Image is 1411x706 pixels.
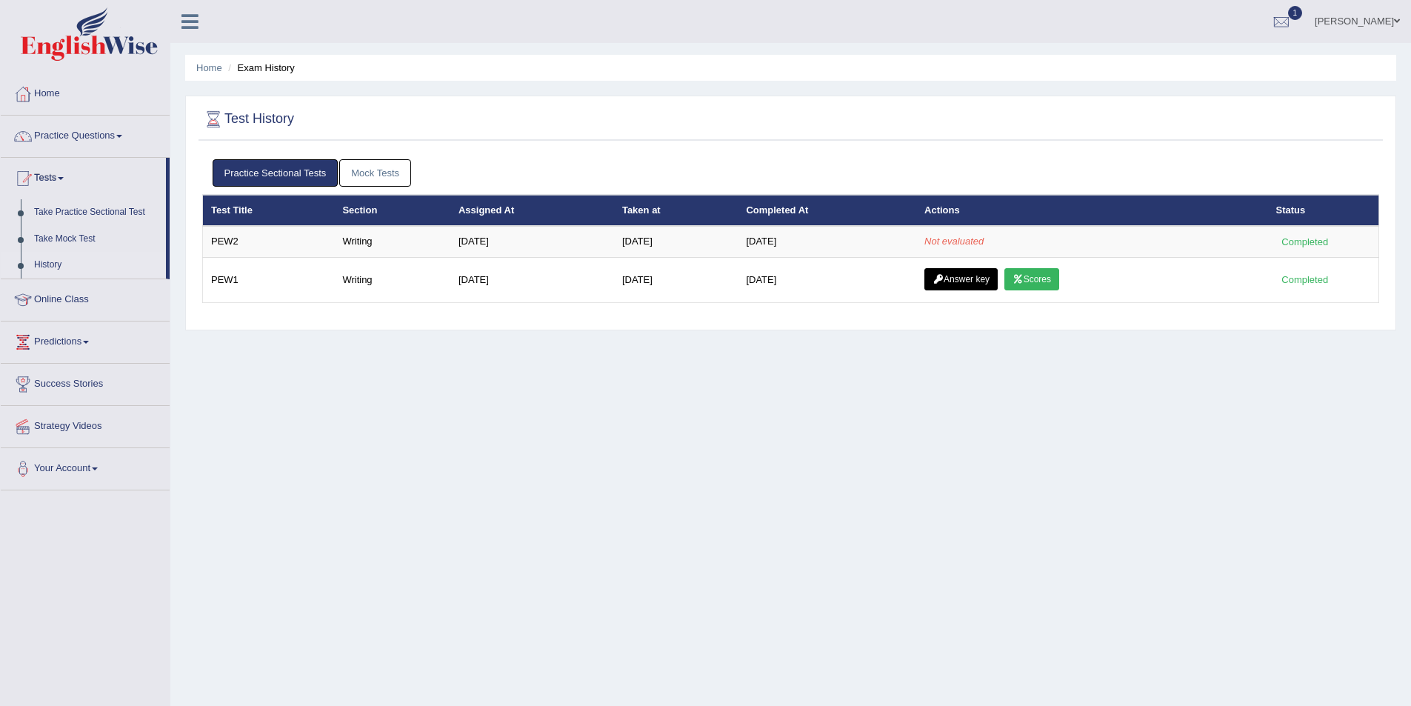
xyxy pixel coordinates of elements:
th: Assigned At [450,195,614,226]
a: Strategy Videos [1,406,170,443]
a: Predictions [1,322,170,359]
td: [DATE] [738,257,916,302]
h2: Test History [202,108,294,130]
th: Completed At [738,195,916,226]
td: Writing [334,226,450,257]
a: Tests [1,158,166,195]
a: Online Class [1,279,170,316]
em: Not evaluated [924,236,984,247]
a: Your Account [1,448,170,485]
div: Completed [1276,272,1334,287]
td: [DATE] [738,226,916,257]
a: Home [1,73,170,110]
td: [DATE] [614,257,738,302]
td: Writing [334,257,450,302]
td: [DATE] [614,226,738,257]
a: Take Mock Test [27,226,166,253]
th: Section [334,195,450,226]
a: Practice Questions [1,116,170,153]
td: [DATE] [450,257,614,302]
a: Scores [1004,268,1059,290]
div: Completed [1276,234,1334,250]
td: [DATE] [450,226,614,257]
th: Taken at [614,195,738,226]
td: PEW2 [203,226,335,257]
li: Exam History [224,61,295,75]
th: Test Title [203,195,335,226]
a: Practice Sectional Tests [213,159,338,187]
a: Success Stories [1,364,170,401]
a: Home [196,62,222,73]
a: Answer key [924,268,998,290]
span: 1 [1288,6,1303,20]
a: Take Practice Sectional Test [27,199,166,226]
a: History [27,252,166,279]
td: PEW1 [203,257,335,302]
a: Mock Tests [339,159,411,187]
th: Status [1268,195,1379,226]
th: Actions [916,195,1267,226]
